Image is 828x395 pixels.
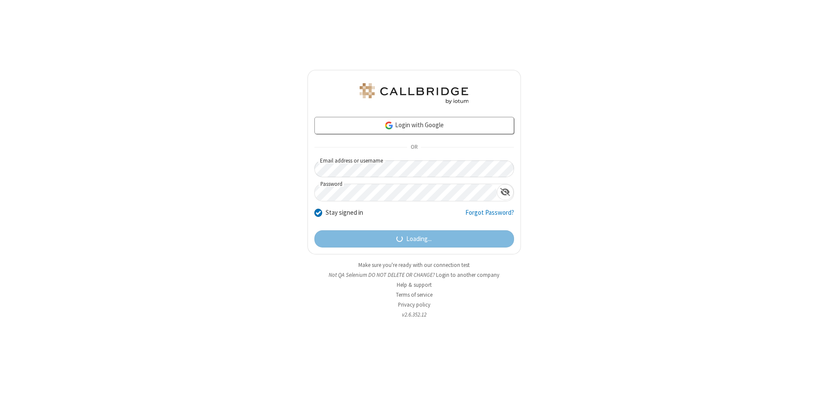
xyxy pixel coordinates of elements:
input: Password [315,184,497,201]
a: Help & support [397,281,432,288]
a: Privacy policy [398,301,430,308]
div: Show password [497,184,514,200]
img: google-icon.png [384,121,394,130]
li: Not QA Selenium DO NOT DELETE OR CHANGE? [307,271,521,279]
button: Login to another company [436,271,499,279]
img: QA Selenium DO NOT DELETE OR CHANGE [358,83,470,104]
span: OR [407,141,421,154]
span: Loading... [406,234,432,244]
input: Email address or username [314,160,514,177]
button: Loading... [314,230,514,248]
a: Make sure you're ready with our connection test [358,261,470,269]
li: v2.6.352.12 [307,310,521,319]
a: Forgot Password? [465,208,514,224]
a: Terms of service [396,291,433,298]
label: Stay signed in [326,208,363,218]
a: Login with Google [314,117,514,134]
